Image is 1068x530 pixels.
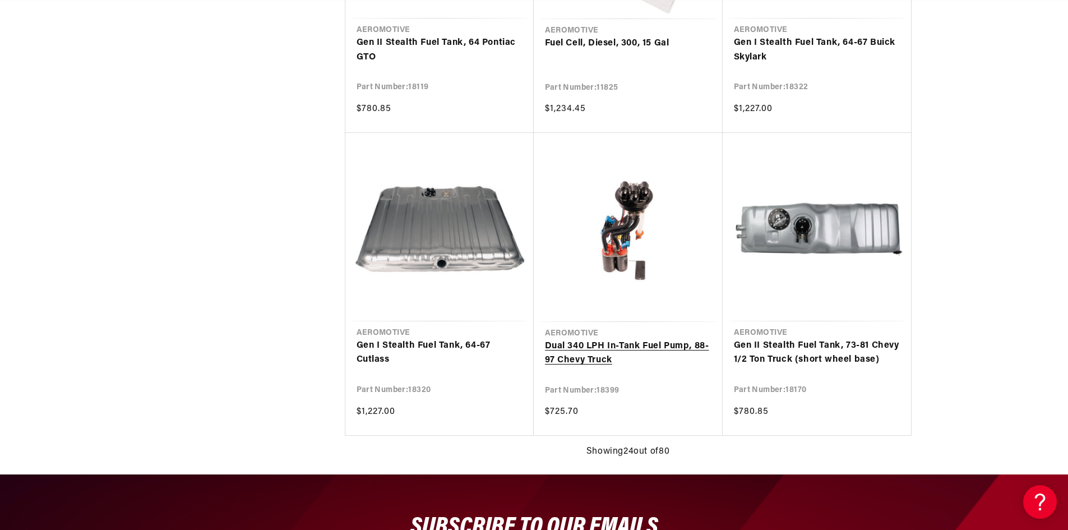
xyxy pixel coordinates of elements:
[357,339,523,367] a: Gen I Stealth Fuel Tank, 64-67 Cutlass
[357,36,523,64] a: Gen II Stealth Fuel Tank, 64 Pontiac GTO
[734,339,900,367] a: Gen II Stealth Fuel Tank, 73-81 Chevy 1/2 Ton Truck (short wheel base)
[734,36,900,64] a: Gen I Stealth Fuel Tank, 64-67 Buick Skylark
[545,339,711,368] a: Dual 340 LPH In-Tank Fuel Pump, 88-97 Chevy Truck
[545,36,711,51] a: Fuel Cell, Diesel, 300, 15 Gal
[586,445,669,459] span: Showing 24 out of 80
